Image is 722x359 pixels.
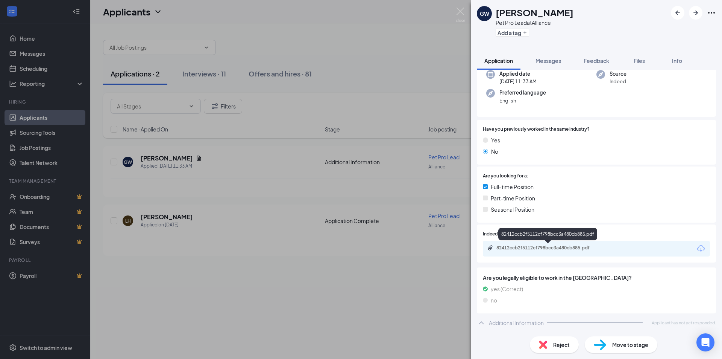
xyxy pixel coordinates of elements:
[484,57,513,64] span: Application
[499,70,537,78] span: Applied date
[689,6,702,20] button: ArrowRight
[612,341,648,349] span: Move to stage
[691,8,700,17] svg: ArrowRight
[696,244,705,253] svg: Download
[496,245,602,251] div: 82412ccb2f5112cf798bcc3a480cb885.pdf
[634,57,645,64] span: Files
[499,97,546,104] span: English
[610,78,626,85] span: Indeed
[491,194,535,202] span: Part-time Position
[480,10,489,17] div: GW
[496,19,573,26] div: Pet Pro Lead at Alliance
[523,31,527,35] svg: Plus
[496,6,573,19] h1: [PERSON_NAME]
[707,8,716,17] svg: Ellipses
[491,183,534,191] span: Full-time Position
[489,319,544,327] div: Additional Information
[499,89,546,96] span: Preferred language
[652,319,716,326] span: Applicant has not yet responded.
[535,57,561,64] span: Messages
[487,245,493,251] svg: Paperclip
[610,70,626,78] span: Source
[696,333,714,351] div: Open Intercom Messenger
[671,6,684,20] button: ArrowLeftNew
[477,318,486,327] svg: ChevronUp
[483,173,528,180] span: Are you looking for a:
[673,8,682,17] svg: ArrowLeftNew
[491,136,500,144] span: Yes
[499,78,537,85] span: [DATE] 11:33 AM
[498,228,597,240] div: 82412ccb2f5112cf798bcc3a480cb885.pdf
[491,285,523,293] span: yes (Correct)
[483,231,516,238] span: Indeed Resume
[483,126,590,133] span: Have you previously worked in the same industry?
[553,341,570,349] span: Reject
[483,273,710,282] span: Are you legally eligible to work in the [GEOGRAPHIC_DATA]?
[491,296,497,304] span: no
[584,57,609,64] span: Feedback
[496,29,529,37] button: PlusAdd a tag
[487,245,609,252] a: Paperclip82412ccb2f5112cf798bcc3a480cb885.pdf
[672,57,682,64] span: Info
[491,205,534,214] span: Seasonal Position
[491,147,498,156] span: No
